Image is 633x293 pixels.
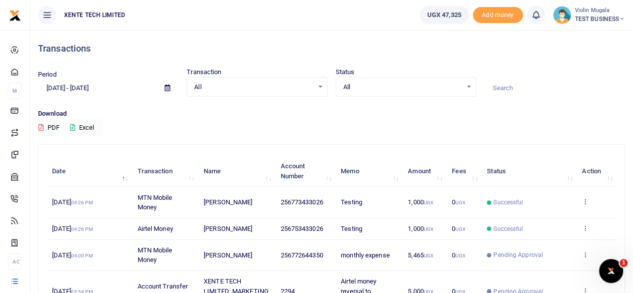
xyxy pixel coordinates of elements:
iframe: Intercom live chat [599,259,623,283]
a: UGX 47,325 [420,6,469,24]
span: 0 [452,251,465,259]
li: M [8,83,22,99]
img: logo-small [9,10,21,22]
small: UGX [424,253,433,258]
span: Testing [341,198,362,206]
th: Action: activate to sort column ascending [576,156,616,187]
input: select period [38,80,157,97]
small: 04:26 PM [71,226,93,232]
span: Testing [341,225,362,232]
span: UGX 47,325 [427,10,461,20]
th: Account Number: activate to sort column ascending [275,156,335,187]
span: All [194,82,313,92]
h4: Transactions [38,43,625,54]
li: Toup your wallet [473,7,523,24]
th: Name: activate to sort column ascending [198,156,275,187]
th: Transaction: activate to sort column ascending [132,156,198,187]
th: Date: activate to sort column descending [47,156,132,187]
span: Airtel Money [138,225,173,232]
small: UGX [455,253,465,258]
span: MTN Mobile Money [138,246,173,264]
th: Status: activate to sort column ascending [481,156,576,187]
p: Download [38,109,625,119]
small: UGX [455,226,465,232]
span: Pending Approval [493,250,543,259]
span: Successful [493,198,523,207]
th: Amount: activate to sort column ascending [402,156,446,187]
span: XENTE TECH LIMITED [60,11,129,20]
span: TEST BUSINESS [575,15,625,24]
span: [DATE] [52,251,93,259]
li: Ac [8,253,22,270]
small: 04:00 PM [71,253,93,258]
a: logo-small logo-large logo-large [9,11,21,19]
span: 5,465 [408,251,433,259]
span: Add money [473,7,523,24]
label: Transaction [187,67,221,77]
label: Period [38,70,57,80]
th: Fees: activate to sort column ascending [446,156,481,187]
span: monthly expense [341,251,390,259]
span: [PERSON_NAME] [204,251,252,259]
small: UGX [455,200,465,205]
th: Memo: activate to sort column ascending [335,156,402,187]
span: [DATE] [52,225,93,232]
span: Successful [493,224,523,233]
button: PDF [38,119,60,136]
a: Add money [473,11,523,18]
span: [DATE] [52,198,93,206]
span: 256753433026 [280,225,323,232]
span: All [343,82,462,92]
span: [PERSON_NAME] [204,198,252,206]
input: Search [484,80,625,97]
small: Violin Mugala [575,7,625,15]
span: 256773433026 [280,198,323,206]
a: profile-user Violin Mugala TEST BUSINESS [553,6,625,24]
span: 0 [452,225,465,232]
small: UGX [424,200,433,205]
span: 1,000 [408,198,433,206]
span: 0 [452,198,465,206]
span: 1 [619,259,627,267]
small: UGX [424,226,433,232]
img: profile-user [553,6,571,24]
span: 256772644350 [280,251,323,259]
li: Wallet ballance [416,6,473,24]
span: MTN Mobile Money [138,194,173,211]
label: Status [336,67,355,77]
small: 04:26 PM [71,200,93,205]
span: [PERSON_NAME] [204,225,252,232]
span: 1,000 [408,225,433,232]
button: Excel [62,119,103,136]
